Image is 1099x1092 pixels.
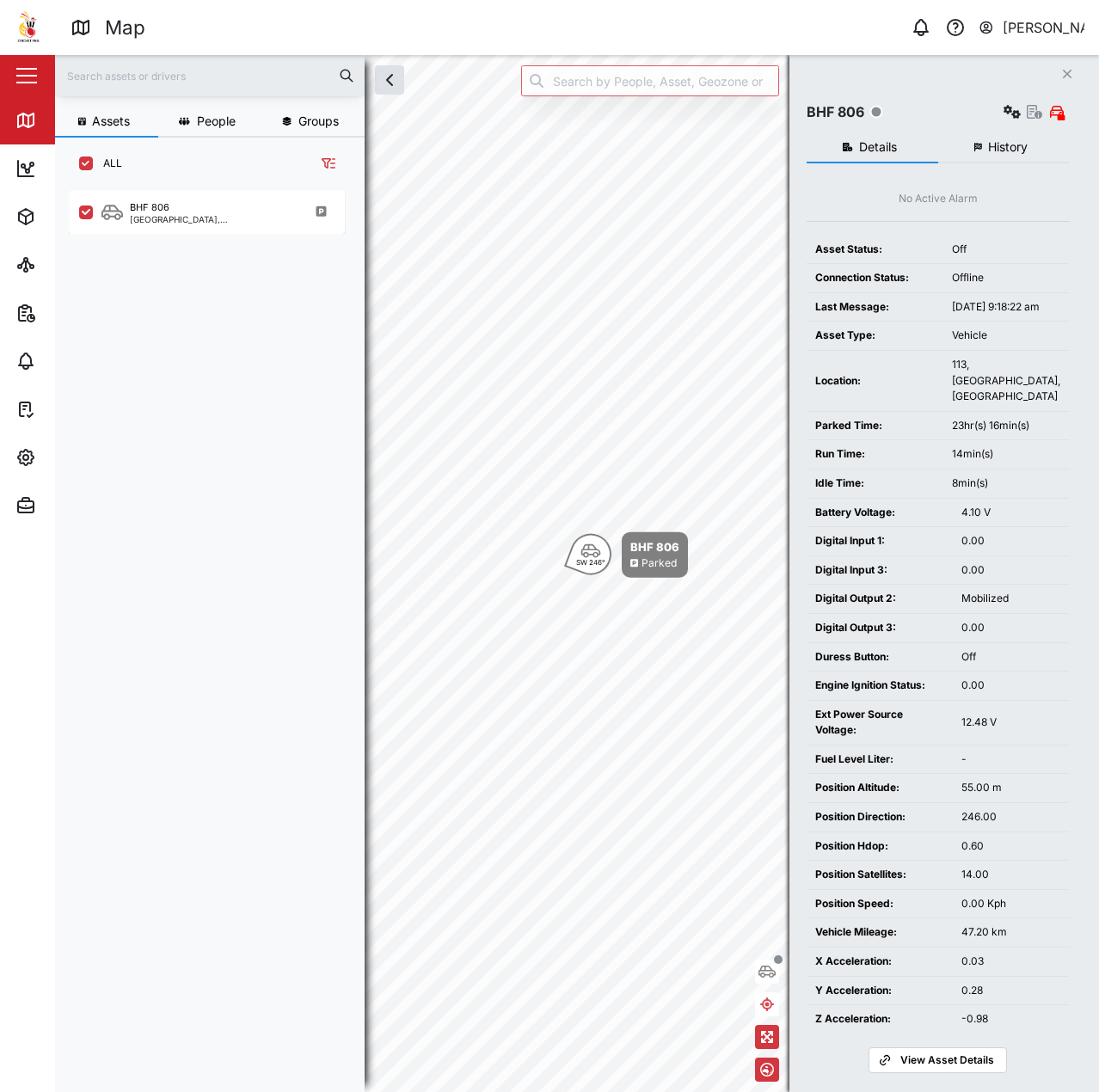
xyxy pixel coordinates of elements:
[961,715,1060,731] div: 12.48 V
[952,328,1060,344] div: Vehicle
[630,538,679,555] div: BHF 806
[961,983,1060,999] div: 0.28
[815,505,944,521] div: Battery Voltage:
[952,270,1060,286] div: Offline
[815,373,935,390] div: Location:
[55,55,1099,1092] canvas: Map
[815,924,944,941] div: Vehicle Mileage:
[93,156,122,170] label: ALL
[815,299,935,316] div: Last Message:
[69,184,364,1078] div: grid
[961,678,1060,694] div: 0.00
[815,867,944,883] div: Position Satellites:
[815,591,944,607] div: Digital Output 2:
[961,505,1060,521] div: 4.10 V
[570,532,688,578] div: Map marker
[298,115,339,127] span: Groups
[815,752,944,768] div: Fuel Level Liter:
[92,115,130,127] span: Assets
[807,101,864,123] div: BHF 806
[815,475,935,492] div: Idle Time:
[815,707,944,739] div: Ext Power Source Voltage:
[988,141,1028,153] span: History
[105,13,145,43] div: Map
[642,555,677,572] div: Parked
[961,867,1060,883] div: 14.00
[815,446,935,463] div: Run Time:
[45,496,95,515] div: Admin
[978,15,1085,40] button: [PERSON_NAME]
[961,752,1060,768] div: -
[961,1011,1060,1028] div: -0.98
[815,983,944,999] div: Y Acceleration:
[961,954,1060,970] div: 0.03
[815,809,944,825] div: Position Direction:
[130,215,294,224] div: [GEOGRAPHIC_DATA], [GEOGRAPHIC_DATA]
[130,200,169,215] div: BHF 806
[65,63,354,89] input: Search assets or drivers
[952,242,1060,258] div: Off
[961,591,1060,607] div: Mobilized
[45,255,86,274] div: Sites
[815,678,944,694] div: Engine Ignition Status:
[576,559,605,566] div: SW 246°
[45,207,98,226] div: Assets
[815,418,935,434] div: Parked Time:
[815,954,944,970] div: X Acceleration:
[961,533,1060,549] div: 0.00
[961,620,1060,636] div: 0.00
[961,809,1060,825] div: 246.00
[521,65,779,96] input: Search by People, Asset, Geozone or Place
[815,328,935,344] div: Asset Type:
[859,141,897,153] span: Details
[815,649,944,666] div: Duress Button:
[899,191,978,207] div: No Active Alarm
[815,620,944,636] div: Digital Output 3:
[45,448,106,467] div: Settings
[815,780,944,796] div: Position Altitude:
[952,357,1060,405] div: 113, [GEOGRAPHIC_DATA], [GEOGRAPHIC_DATA]
[815,270,935,286] div: Connection Status:
[45,159,122,178] div: Dashboard
[961,562,1060,579] div: 0.00
[869,1047,1006,1073] a: View Asset Details
[815,1011,944,1028] div: Z Acceleration:
[815,562,944,579] div: Digital Input 3:
[45,400,92,419] div: Tasks
[45,352,98,371] div: Alarms
[961,649,1060,666] div: Off
[961,838,1060,855] div: 0.60
[815,896,944,912] div: Position Speed:
[952,418,1060,434] div: 23hr(s) 16min(s)
[952,299,1060,316] div: [DATE] 9:18:22 am
[961,924,1060,941] div: 47.20 km
[9,9,46,46] img: Main Logo
[815,838,944,855] div: Position Hdop:
[900,1048,994,1072] span: View Asset Details
[45,304,103,322] div: Reports
[815,242,935,258] div: Asset Status:
[952,446,1060,463] div: 14min(s)
[815,533,944,549] div: Digital Input 1:
[952,475,1060,492] div: 8min(s)
[1003,17,1085,39] div: [PERSON_NAME]
[961,780,1060,796] div: 55.00 m
[45,111,83,130] div: Map
[197,115,236,127] span: People
[961,896,1060,912] div: 0.00 Kph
